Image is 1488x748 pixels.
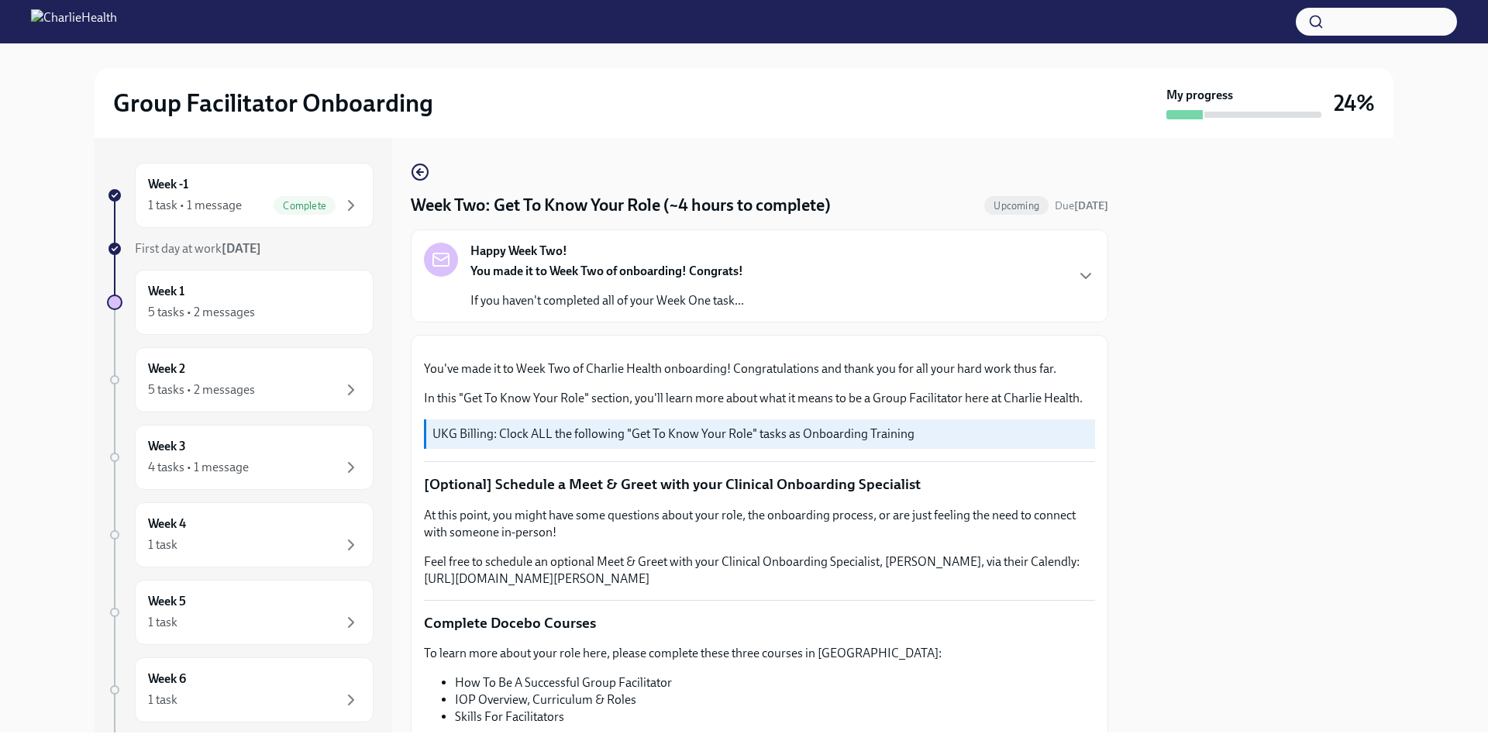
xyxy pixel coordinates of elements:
[107,425,374,490] a: Week 34 tasks • 1 message
[1166,87,1233,104] strong: My progress
[222,241,261,256] strong: [DATE]
[1074,199,1108,212] strong: [DATE]
[113,88,433,119] h2: Group Facilitator Onboarding
[148,691,177,708] div: 1 task
[148,459,249,476] div: 4 tasks • 1 message
[424,390,1095,407] p: In this "Get To Know Your Role" section, you'll learn more about what it means to be a Group Faci...
[148,593,186,610] h6: Week 5
[432,426,1089,443] p: UKG Billing: Clock ALL the following "Get To Know Your Role" tasks as Onboarding Training
[107,163,374,228] a: Week -11 task • 1 messageComplete
[148,197,242,214] div: 1 task • 1 message
[107,502,374,567] a: Week 41 task
[148,670,186,688] h6: Week 6
[1055,199,1108,212] span: Due
[148,283,184,300] h6: Week 1
[107,347,374,412] a: Week 25 tasks • 2 messages
[148,381,255,398] div: 5 tasks • 2 messages
[107,657,374,722] a: Week 61 task
[424,507,1095,541] p: At this point, you might have some questions about your role, the onboarding process, or are just...
[148,360,185,377] h6: Week 2
[148,536,177,553] div: 1 task
[411,194,831,217] h4: Week Two: Get To Know Your Role (~4 hours to complete)
[470,292,744,309] p: If you haven't completed all of your Week One task...
[455,691,1095,708] li: IOP Overview, Curriculum & Roles
[1334,89,1375,117] h3: 24%
[424,645,1095,662] p: To learn more about your role here, please complete these three courses in [GEOGRAPHIC_DATA]:
[455,708,1095,726] li: Skills For Facilitators
[984,200,1049,212] span: Upcoming
[107,580,374,645] a: Week 51 task
[148,438,186,455] h6: Week 3
[135,241,261,256] span: First day at work
[455,674,1095,691] li: How To Be A Successful Group Facilitator
[31,9,117,34] img: CharlieHealth
[148,515,186,533] h6: Week 4
[148,614,177,631] div: 1 task
[148,304,255,321] div: 5 tasks • 2 messages
[424,613,1095,633] p: Complete Docebo Courses
[274,200,336,212] span: Complete
[424,474,1095,495] p: [Optional] Schedule a Meet & Greet with your Clinical Onboarding Specialist
[470,264,743,278] strong: You made it to Week Two of onboarding! Congrats!
[470,243,567,260] strong: Happy Week Two!
[1055,198,1108,213] span: October 13th, 2025 09:00
[148,176,188,193] h6: Week -1
[424,360,1095,377] p: You've made it to Week Two of Charlie Health onboarding! Congratulations and thank you for all yo...
[424,553,1095,588] p: Feel free to schedule an optional Meet & Greet with your Clinical Onboarding Specialist, [PERSON_...
[107,240,374,257] a: First day at work[DATE]
[107,270,374,335] a: Week 15 tasks • 2 messages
